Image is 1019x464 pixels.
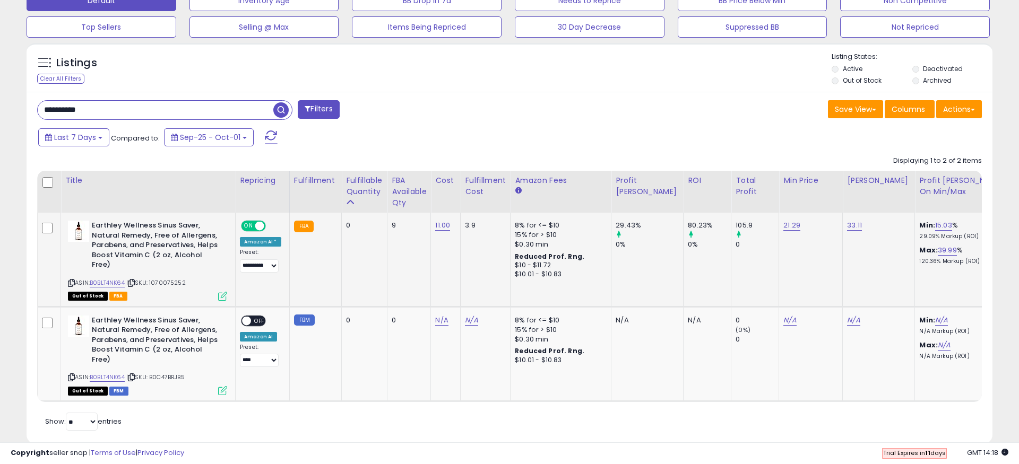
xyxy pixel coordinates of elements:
[435,175,456,186] div: Cost
[56,56,97,71] h5: Listings
[189,16,339,38] button: Selling @ Max
[938,340,951,351] a: N/A
[919,353,1007,360] p: N/A Markup (ROI)
[264,222,281,231] span: OFF
[294,314,315,326] small: FBM
[346,316,379,325] div: 0
[783,220,800,231] a: 21.29
[885,100,935,118] button: Columns
[27,16,176,38] button: Top Sellers
[126,278,186,287] span: | SKU: 1070075252
[688,175,727,186] div: ROI
[935,220,952,231] a: 15.03
[240,332,277,342] div: Amazon AI
[515,230,603,240] div: 15% for > $10
[736,335,779,344] div: 0
[616,316,675,325] div: N/A
[251,316,268,325] span: OFF
[893,156,982,166] div: Displaying 1 to 2 of 2 items
[392,316,422,325] div: 0
[515,175,607,186] div: Amazon Fees
[68,316,227,394] div: ASIN:
[919,340,938,350] b: Max:
[840,16,990,38] button: Not Repriced
[919,258,1007,265] p: 120.36% Markup (ROI)
[242,222,255,231] span: ON
[783,315,796,326] a: N/A
[515,252,584,261] b: Reduced Prof. Rng.
[919,246,1007,265] div: %
[919,245,938,255] b: Max:
[883,449,946,457] span: Trial Expires in days
[919,233,1007,240] p: 29.09% Markup (ROI)
[465,315,478,326] a: N/A
[935,315,948,326] a: N/A
[678,16,827,38] button: Suppressed BB
[847,315,860,326] a: N/A
[515,221,603,230] div: 8% for <= $10
[65,175,231,186] div: Title
[736,221,779,230] div: 105.9
[126,373,185,381] span: | SKU: B0C47BRJB5
[925,449,930,457] b: 11
[843,76,882,85] label: Out of Stock
[515,335,603,344] div: $0.30 min
[515,186,521,196] small: Amazon Fees.
[688,240,731,249] div: 0%
[68,221,227,299] div: ASIN:
[90,278,125,287] a: B0BLT4NK64
[68,292,108,301] span: All listings that are currently out of stock and unavailable for purchase on Amazon
[936,100,982,118] button: Actions
[90,373,125,382] a: B0BLT4NK64
[616,221,683,230] div: 29.43%
[688,316,723,325] div: N/A
[68,316,89,337] img: 31AzUHI7jQL._SL40_.jpg
[919,328,1007,335] p: N/A Markup (ROI)
[616,175,679,197] div: Profit [PERSON_NAME]
[843,64,862,73] label: Active
[515,16,664,38] button: 30 Day Decrease
[240,249,281,273] div: Preset:
[180,132,240,143] span: Sep-25 - Oct-01
[68,387,108,396] span: All listings that are currently out of stock and unavailable for purchase on Amazon
[137,448,184,458] a: Privacy Policy
[109,292,127,301] span: FBA
[967,448,1008,458] span: 2025-10-9 14:18 GMT
[919,221,1007,240] div: %
[688,221,731,230] div: 80.23%
[847,220,862,231] a: 33.11
[164,128,254,146] button: Sep-25 - Oct-01
[45,416,122,426] span: Show: entries
[240,237,281,247] div: Amazon AI *
[240,175,285,186] div: Repricing
[465,221,502,230] div: 3.9
[465,175,506,197] div: Fulfillment Cost
[736,316,779,325] div: 0
[736,326,750,334] small: (0%)
[91,448,136,458] a: Terms of Use
[919,315,935,325] b: Min:
[11,448,49,458] strong: Copyright
[736,240,779,249] div: 0
[847,175,910,186] div: [PERSON_NAME]
[832,52,992,62] p: Listing States:
[515,356,603,365] div: $10.01 - $10.83
[515,346,584,355] b: Reduced Prof. Rng.
[919,175,1011,197] div: Profit [PERSON_NAME] on Min/Max
[294,221,314,232] small: FBA
[938,245,957,256] a: 39.99
[783,175,838,186] div: Min Price
[736,175,774,197] div: Total Profit
[828,100,883,118] button: Save View
[515,325,603,335] div: 15% for > $10
[54,132,96,143] span: Last 7 Days
[515,316,603,325] div: 8% for <= $10
[515,261,603,270] div: $10 - $11.72
[11,448,184,458] div: seller snap | |
[92,316,221,367] b: Earthley Wellness Sinus Saver, Natural Remedy, Free of Allergens, Parabens, and Preservatives, He...
[892,104,925,115] span: Columns
[346,175,383,197] div: Fulfillable Quantity
[38,128,109,146] button: Last 7 Days
[515,240,603,249] div: $0.30 min
[68,221,89,242] img: 31AzUHI7jQL._SL40_.jpg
